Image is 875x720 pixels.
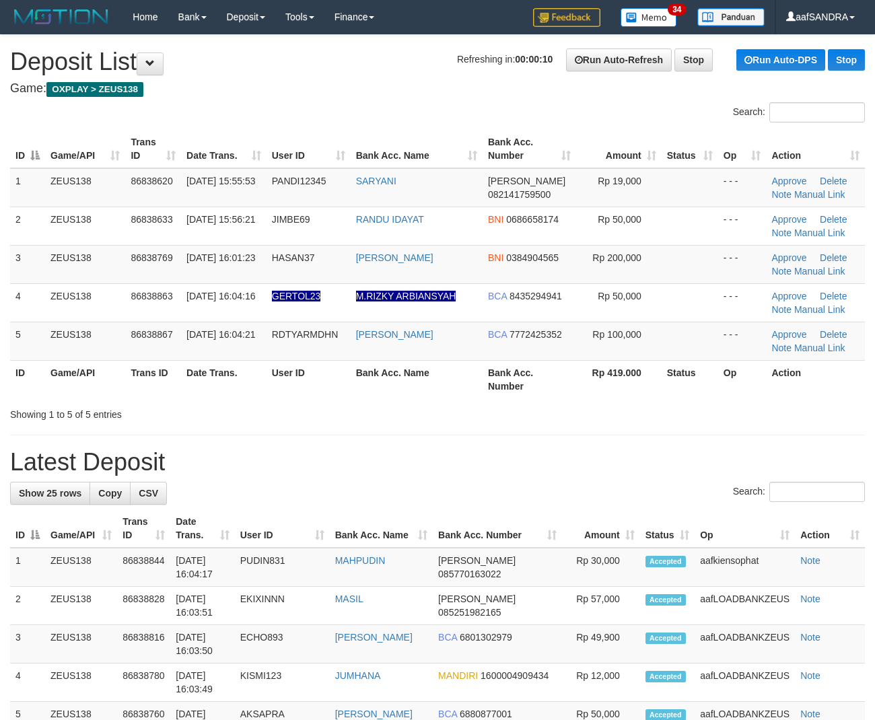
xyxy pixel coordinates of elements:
[45,168,125,207] td: ZEUS138
[506,252,559,263] span: Copy 0384904565 to clipboard
[562,509,640,548] th: Amount: activate to sort column ascending
[695,663,795,702] td: aafLOADBANKZEUS
[10,482,90,505] a: Show 25 rows
[335,670,381,681] a: JUMHANA
[771,176,806,186] a: Approve
[45,283,125,322] td: ZEUS138
[769,482,865,502] input: Search:
[45,322,125,360] td: ZEUS138
[117,548,170,587] td: 86838844
[186,291,255,301] span: [DATE] 16:04:16
[272,214,310,225] span: JIMBE69
[45,625,117,663] td: ZEUS138
[10,587,45,625] td: 2
[10,663,45,702] td: 4
[562,625,640,663] td: Rp 49,900
[10,322,45,360] td: 5
[645,594,686,606] span: Accepted
[800,555,820,566] a: Note
[235,548,330,587] td: PUDIN831
[460,632,512,643] span: Copy 6801302979 to clipboard
[562,663,640,702] td: Rp 12,000
[356,329,433,340] a: [PERSON_NAME]
[766,130,865,168] th: Action: activate to sort column ascending
[45,207,125,245] td: ZEUS138
[170,663,234,702] td: [DATE] 16:03:49
[117,587,170,625] td: 86838828
[733,482,865,502] label: Search:
[356,176,396,186] a: SARYANI
[820,252,847,263] a: Delete
[771,343,792,353] a: Note
[10,402,355,421] div: Showing 1 to 5 of 5 entries
[351,360,483,398] th: Bank Acc. Name
[662,130,718,168] th: Status: activate to sort column ascending
[98,488,122,499] span: Copy
[640,509,695,548] th: Status: activate to sort column ascending
[10,509,45,548] th: ID: activate to sort column descending
[488,176,565,186] span: [PERSON_NAME]
[718,207,767,245] td: - - -
[10,130,45,168] th: ID: activate to sort column descending
[621,8,677,27] img: Button%20Memo.svg
[235,625,330,663] td: ECHO893
[272,291,321,301] span: Nama rekening ada tanda titik/strip, harap diedit
[820,214,847,225] a: Delete
[45,587,117,625] td: ZEUS138
[272,329,339,340] span: RDTYARMDHN
[45,130,125,168] th: Game/API: activate to sort column ascending
[10,168,45,207] td: 1
[562,587,640,625] td: Rp 57,000
[483,360,576,398] th: Bank Acc. Number
[130,482,167,505] a: CSV
[10,48,865,75] h1: Deposit List
[90,482,131,505] a: Copy
[771,266,792,277] a: Note
[460,709,512,719] span: Copy 6880877001 to clipboard
[272,252,315,263] span: HASAN37
[438,670,478,681] span: MANDIRI
[718,283,767,322] td: - - -
[718,245,767,283] td: - - -
[828,49,865,71] a: Stop
[131,252,172,263] span: 86838769
[733,102,865,122] label: Search:
[235,663,330,702] td: KISMI123
[771,304,792,315] a: Note
[46,82,143,97] span: OXPLAY > ZEUS138
[562,548,640,587] td: Rp 30,000
[131,176,172,186] span: 86838620
[438,709,457,719] span: BCA
[481,670,549,681] span: Copy 1600004909434 to clipboard
[356,214,424,225] a: RANDU IDAYAT
[736,49,825,71] a: Run Auto-DPS
[457,54,553,65] span: Refreshing in:
[488,214,503,225] span: BNI
[170,625,234,663] td: [DATE] 16:03:50
[718,360,767,398] th: Op
[506,214,559,225] span: Copy 0686658174 to clipboard
[438,607,501,618] span: Copy 085251982165 to clipboard
[510,291,562,301] span: Copy 8435294941 to clipboard
[488,291,507,301] span: BCA
[598,214,641,225] span: Rp 50,000
[576,360,662,398] th: Rp 419.000
[794,304,845,315] a: Manual Link
[771,252,806,263] a: Approve
[771,329,806,340] a: Approve
[351,130,483,168] th: Bank Acc. Name: activate to sort column ascending
[794,227,845,238] a: Manual Link
[800,709,820,719] a: Note
[131,291,172,301] span: 86838863
[181,130,267,168] th: Date Trans.: activate to sort column ascending
[488,189,551,200] span: Copy 082141759500 to clipboard
[592,329,641,340] span: Rp 100,000
[794,266,845,277] a: Manual Link
[645,633,686,644] span: Accepted
[186,252,255,263] span: [DATE] 16:01:23
[488,329,507,340] span: BCA
[566,48,672,71] a: Run Auto-Refresh
[125,130,181,168] th: Trans ID: activate to sort column ascending
[795,509,865,548] th: Action: activate to sort column ascending
[488,252,503,263] span: BNI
